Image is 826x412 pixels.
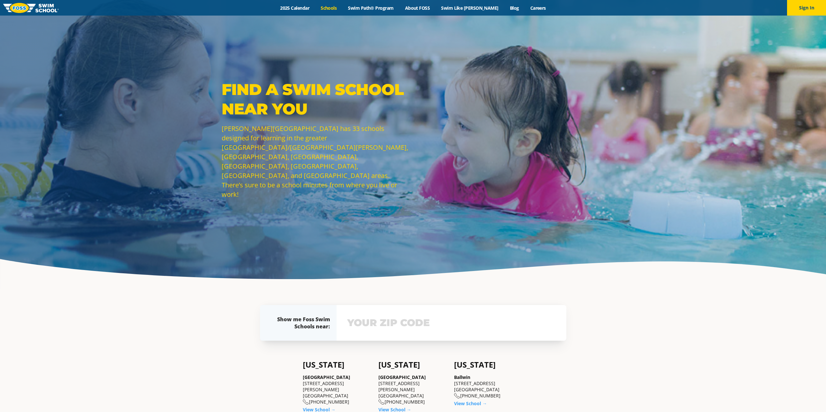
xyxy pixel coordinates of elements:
[303,374,350,380] a: [GEOGRAPHIC_DATA]
[454,374,470,380] a: Ballwin
[273,316,330,330] div: Show me Foss Swim Schools near:
[3,3,59,13] img: FOSS Swim School Logo
[378,360,448,369] h4: [US_STATE]
[275,5,315,11] a: 2025 Calendar
[378,374,426,380] a: [GEOGRAPHIC_DATA]
[346,313,557,332] input: YOUR ZIP CODE
[222,80,410,119] p: Find a Swim School Near You
[378,399,385,405] img: location-phone-o-icon.svg
[303,399,309,405] img: location-phone-o-icon.svg
[342,5,399,11] a: Swim Path® Program
[454,393,460,399] img: location-phone-o-icon.svg
[399,5,436,11] a: About FOSS
[378,374,448,405] div: [STREET_ADDRESS][PERSON_NAME] [GEOGRAPHIC_DATA] [PHONE_NUMBER]
[454,360,523,369] h4: [US_STATE]
[315,5,342,11] a: Schools
[222,124,410,199] p: [PERSON_NAME][GEOGRAPHIC_DATA] has 33 schools designed for learning in the greater [GEOGRAPHIC_DA...
[524,5,551,11] a: Careers
[504,5,524,11] a: Blog
[436,5,504,11] a: Swim Like [PERSON_NAME]
[454,400,487,406] a: View School →
[303,360,372,369] h4: [US_STATE]
[303,374,372,405] div: [STREET_ADDRESS][PERSON_NAME] [GEOGRAPHIC_DATA] [PHONE_NUMBER]
[454,374,523,399] div: [STREET_ADDRESS] [GEOGRAPHIC_DATA] [PHONE_NUMBER]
